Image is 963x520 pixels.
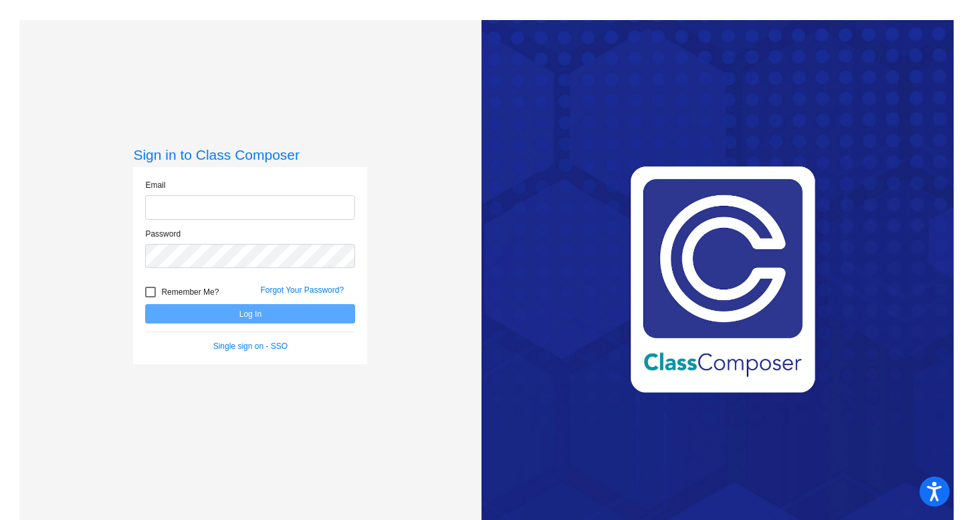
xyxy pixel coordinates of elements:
span: Remember Me? [161,284,219,300]
a: Forgot Your Password? [260,285,344,295]
label: Password [145,228,181,240]
label: Email [145,179,165,191]
button: Log In [145,304,355,323]
h3: Sign in to Class Composer [133,146,367,163]
a: Single sign on - SSO [213,342,288,351]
